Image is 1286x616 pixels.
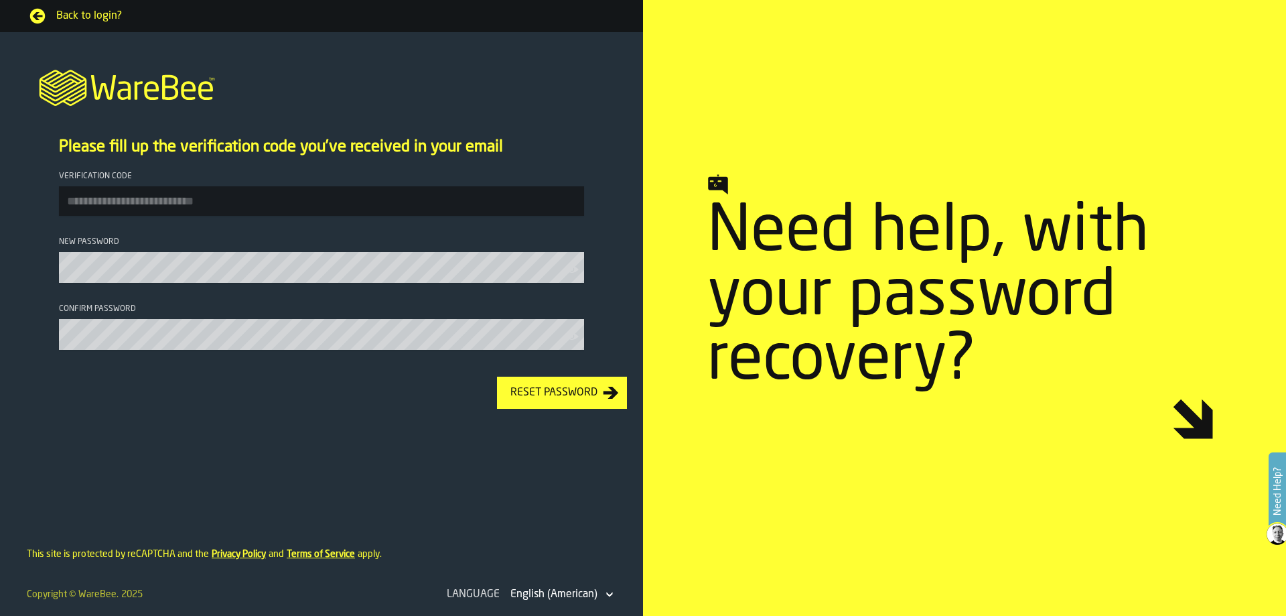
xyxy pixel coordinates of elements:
[212,550,266,559] a: Privacy Policy
[78,590,119,599] a: WareBee.
[1270,454,1285,529] label: Need Help?
[59,304,584,350] label: button-toolbar-Confirm password
[59,186,584,216] input: button-toolbar-Verification code
[121,590,143,599] span: 2025
[510,587,597,603] div: DropdownMenuValue-en-US
[444,587,502,603] div: Language
[59,319,584,350] input: button-toolbar-Confirm password
[59,237,584,283] label: button-toolbar-New Password
[287,550,355,559] a: Terms of Service
[27,590,76,599] span: Copyright ©
[59,172,584,216] label: button-toolbar-Verification code
[59,137,584,158] p: Please fill up the verification code you've received in your email
[444,584,616,605] div: LanguageDropdownMenuValue-en-US
[27,5,616,27] a: Back to login?
[59,252,584,283] input: button-toolbar-New Password
[565,330,581,343] button: button-toolbar-Confirm password
[707,201,1216,394] span: Need help, with your password recovery?
[59,172,584,181] div: Verification code
[707,196,1222,394] a: Need help, with your password recovery?
[565,263,581,276] button: button-toolbar-New Password
[59,237,584,247] div: New Password
[497,377,627,409] button: button-Reset Password
[56,8,616,24] span: Back to login?
[59,304,584,314] div: Confirm password
[505,385,603,401] div: Reset Password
